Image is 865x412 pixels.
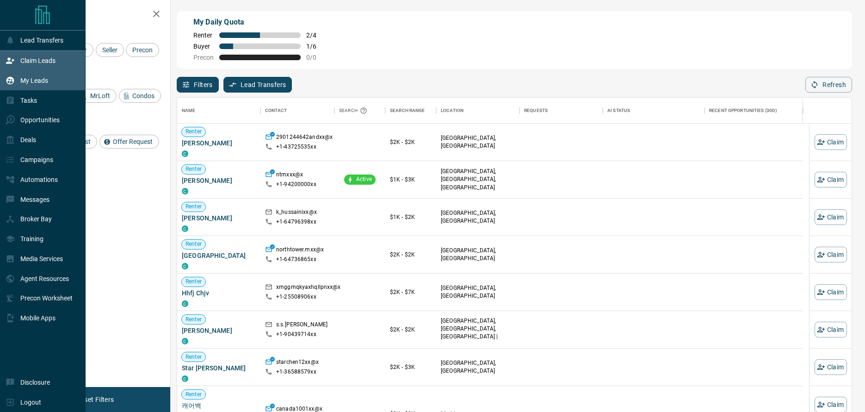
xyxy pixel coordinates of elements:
[276,331,316,338] p: +1- 90439714xx
[182,363,256,373] span: Star [PERSON_NAME]
[182,150,188,157] div: condos.ca
[607,98,630,124] div: AI Status
[441,168,515,191] p: [GEOGRAPHIC_DATA], [GEOGRAPHIC_DATA], [GEOGRAPHIC_DATA]
[704,98,803,124] div: Recent Opportunities (30d)
[276,171,303,181] p: ntmxxx@x
[805,77,852,93] button: Refresh
[96,43,124,57] div: Seller
[182,203,205,211] span: Renter
[177,77,219,93] button: Filters
[193,43,214,50] span: Buyer
[276,283,341,293] p: xmggmqkyaxhqllpnxx@x
[99,135,159,149] div: Offer Request
[709,98,777,124] div: Recent Opportunities (30d)
[265,98,287,124] div: Contact
[436,98,519,124] div: Location
[193,54,214,61] span: Precon
[99,46,121,54] span: Seller
[110,138,156,145] span: Offer Request
[519,98,603,124] div: Requests
[815,209,847,225] button: Claim
[524,98,548,124] div: Requests
[182,288,256,298] span: Hhfj Chjv
[129,46,156,54] span: Precon
[815,359,847,375] button: Claim
[182,391,205,399] span: Renter
[815,284,847,300] button: Claim
[182,338,188,344] div: condos.ca
[276,368,316,376] p: +1- 36588579xx
[815,134,847,150] button: Claim
[182,278,205,286] span: Renter
[390,250,432,259] p: $2K - $2K
[441,209,515,225] p: [GEOGRAPHIC_DATA], [GEOGRAPHIC_DATA]
[87,92,113,100] span: MrLoft
[306,31,327,39] span: 2 / 4
[441,359,515,375] p: [GEOGRAPHIC_DATA], [GEOGRAPHIC_DATA]
[390,213,432,221] p: $1K - $2K
[182,128,205,136] span: Renter
[390,98,425,124] div: Search Range
[182,263,188,269] div: condos.ca
[276,358,319,368] p: starchen12xx@x
[182,353,205,361] span: Renter
[306,43,327,50] span: 1 / 6
[182,98,196,124] div: Name
[182,316,205,324] span: Renter
[339,98,370,124] div: Search
[815,322,847,337] button: Claim
[70,392,120,407] button: Reset Filters
[815,247,847,262] button: Claim
[119,89,161,103] div: Condos
[441,98,463,124] div: Location
[30,9,161,20] h2: Filters
[390,175,432,184] p: $1K - $3K
[603,98,704,124] div: AI Status
[390,288,432,296] p: $2K - $7K
[390,138,432,146] p: $2K - $2K
[276,143,316,151] p: +1- 43725535xx
[441,317,515,349] p: [GEOGRAPHIC_DATA], [GEOGRAPHIC_DATA], [GEOGRAPHIC_DATA] | [GEOGRAPHIC_DATA]
[352,175,376,183] span: Active
[193,31,214,39] span: Renter
[276,208,317,218] p: k_hussainixx@x
[182,326,256,335] span: [PERSON_NAME]
[276,133,333,143] p: 2901244642andxx@x
[385,98,436,124] div: Search Range
[260,98,334,124] div: Contact
[177,98,260,124] div: Name
[77,89,117,103] div: MrLoft
[276,293,316,301] p: +1- 25508906xx
[182,165,205,173] span: Renter
[276,321,327,331] p: s.s.[PERSON_NAME]
[126,43,159,57] div: Precon
[441,284,515,300] p: [GEOGRAPHIC_DATA], [GEOGRAPHIC_DATA]
[182,213,256,223] span: [PERSON_NAME]
[129,92,158,100] span: Condos
[193,17,327,28] p: My Daily Quota
[276,256,316,263] p: +1- 64736865xx
[182,188,188,194] div: condos.ca
[223,77,292,93] button: Lead Transfers
[276,218,316,226] p: +1- 64796398xx
[306,54,327,61] span: 0 / 0
[441,134,515,150] p: [GEOGRAPHIC_DATA], [GEOGRAPHIC_DATA]
[182,375,188,382] div: condos.ca
[276,246,324,256] p: northtower.mxx@x
[182,300,188,307] div: condos.ca
[182,176,256,185] span: [PERSON_NAME]
[441,247,515,262] p: [GEOGRAPHIC_DATA], [GEOGRAPHIC_DATA]
[815,172,847,187] button: Claim
[182,251,256,260] span: [GEOGRAPHIC_DATA]
[276,181,316,188] p: +1- 94200000xx
[182,138,256,148] span: [PERSON_NAME]
[390,325,432,334] p: $2K - $2K
[182,225,188,232] div: condos.ca
[390,363,432,371] p: $2K - $3K
[182,240,205,248] span: Renter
